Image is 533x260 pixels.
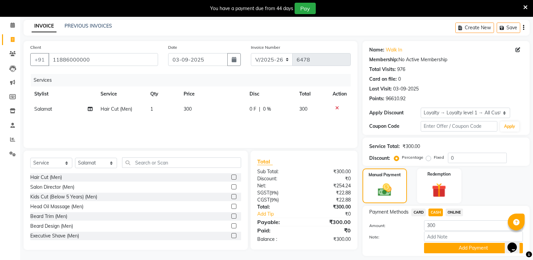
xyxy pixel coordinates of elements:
[434,154,444,160] label: Fixed
[30,213,67,220] div: Beard Trim (Men)
[304,182,356,189] div: ₹254.24
[146,86,180,102] th: Qty
[369,66,396,73] div: Total Visits:
[497,23,520,33] button: Save
[299,106,307,112] span: 300
[364,223,419,229] label: Amount:
[402,154,423,160] label: Percentage
[455,23,494,33] button: Create New
[329,86,351,102] th: Action
[428,209,443,216] span: CASH
[369,56,398,63] div: Membership:
[30,184,74,191] div: Salon Director (Men)
[252,218,304,226] div: Payable:
[369,95,384,102] div: Points:
[251,44,280,50] label: Invoice Number
[184,106,192,112] span: 300
[446,209,463,216] span: ONLINE
[30,53,49,66] button: +91
[427,171,451,177] label: Redemption
[252,211,313,218] a: Add Tip
[374,182,396,198] img: _cash.svg
[386,95,406,102] div: 96610.92
[271,190,277,195] span: 9%
[403,143,420,150] div: ₹300.00
[250,106,256,113] span: 0 F
[369,172,401,178] label: Manual Payment
[257,158,273,165] span: Total
[32,20,56,32] a: INVOICE
[304,196,356,203] div: ₹22.88
[65,23,112,29] a: PREVIOUS INVOICES
[34,106,52,112] span: Salamat
[386,46,402,53] a: Walk In
[304,203,356,211] div: ₹300.00
[424,243,523,253] button: Add Payment
[369,46,384,53] div: Name:
[252,182,304,189] div: Net:
[500,121,519,132] button: Apply
[180,86,246,102] th: Price
[505,233,526,253] iframe: chat widget
[252,203,304,211] div: Total:
[252,168,304,175] div: Sub Total:
[427,181,451,199] img: _gift.svg
[369,123,420,130] div: Coupon Code
[304,168,356,175] div: ₹300.00
[259,106,260,113] span: |
[257,197,270,203] span: CGST
[252,226,304,234] div: Paid:
[369,76,397,83] div: Card on file:
[252,236,304,243] div: Balance :
[304,175,356,182] div: ₹0
[30,203,83,210] div: Head Oil Massage (Men)
[369,109,420,116] div: Apply Discount
[48,53,158,66] input: Search by Name/Mobile/Email/Code
[369,143,400,150] div: Service Total:
[304,189,356,196] div: ₹22.88
[369,85,392,92] div: Last Visit:
[393,85,419,92] div: 03-09-2025
[369,56,523,63] div: No Active Membership
[424,220,523,231] input: Amount
[397,66,405,73] div: 976
[369,155,390,162] div: Discount:
[304,226,356,234] div: ₹0
[97,86,146,102] th: Service
[252,175,304,182] div: Discount:
[150,106,153,112] span: 1
[421,121,497,132] input: Enter Offer / Coupon Code
[304,218,356,226] div: ₹300.00
[257,190,269,196] span: SGST
[30,193,97,200] div: Kids Cut (Below 5 Years) (Men)
[252,196,304,203] div: ( )
[424,231,523,242] input: Add Note
[30,86,97,102] th: Stylist
[313,211,356,218] div: ₹0
[398,76,401,83] div: 0
[30,174,62,181] div: Hair Cut (Men)
[304,236,356,243] div: ₹300.00
[295,3,316,14] button: Pay
[271,197,277,202] span: 9%
[411,209,426,216] span: CARD
[30,223,73,230] div: Beard Design (Men)
[210,5,293,12] div: You have a payment due from 44 days
[245,86,295,102] th: Disc
[122,157,241,168] input: Search or Scan
[31,74,356,86] div: Services
[295,86,329,102] th: Total
[168,44,177,50] label: Date
[263,106,271,113] span: 0 %
[252,189,304,196] div: ( )
[30,44,41,50] label: Client
[30,232,79,239] div: Executive Shave (Men)
[101,106,132,112] span: Hair Cut (Men)
[369,209,409,216] span: Payment Methods
[364,234,419,240] label: Note:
